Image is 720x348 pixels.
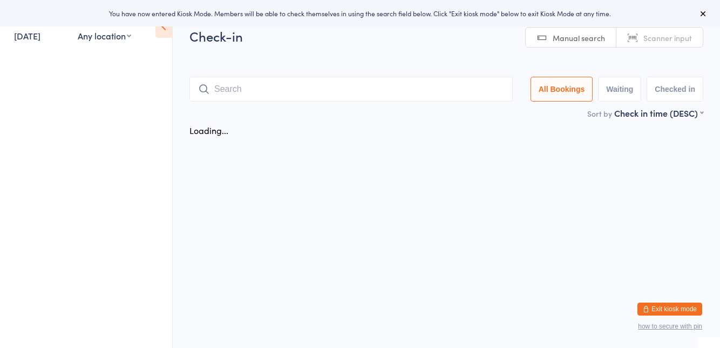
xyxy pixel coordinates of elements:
[643,32,692,43] span: Scanner input
[614,107,703,119] div: Check in time (DESC)
[189,124,228,136] div: Loading...
[531,77,593,102] button: All Bookings
[14,30,40,42] a: [DATE]
[638,323,702,330] button: how to secure with pin
[637,303,702,316] button: Exit kiosk mode
[189,77,513,102] input: Search
[78,30,131,42] div: Any location
[598,77,641,102] button: Waiting
[17,9,703,18] div: You have now entered Kiosk Mode. Members will be able to check themselves in using the search fie...
[647,77,703,102] button: Checked in
[553,32,605,43] span: Manual search
[189,27,703,45] h2: Check-in
[587,108,612,119] label: Sort by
